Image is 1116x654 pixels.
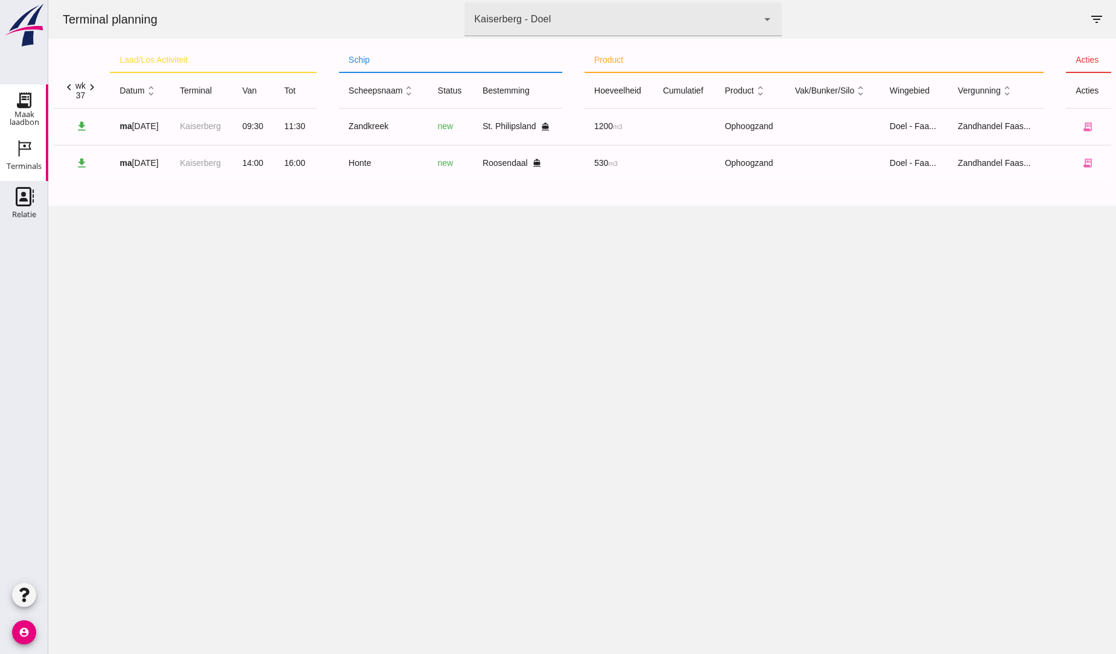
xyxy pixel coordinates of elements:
[300,157,370,170] div: Honte
[194,121,215,131] span: 09:30
[291,48,514,72] th: schip
[71,158,83,168] strong: ma
[536,109,605,145] td: 1200
[747,86,819,95] span: vak/bunker/silo
[910,86,965,95] span: vergunning
[71,120,112,133] div: [DATE]
[300,86,367,95] span: scheepsnaam
[14,81,27,94] i: chevron_left
[185,72,227,109] th: van
[12,620,36,644] i: account_circle
[484,159,493,167] i: directions_boat
[2,3,46,48] img: logo-small.a267ee39.svg
[667,145,737,181] td: Ophoogzand
[122,109,184,145] td: Kaiserberg
[536,48,995,72] th: product
[97,84,109,97] i: unfold_more
[676,86,718,95] span: product
[37,81,50,94] i: chevron_right
[667,109,737,145] td: Ophoogzand
[62,48,268,72] th: laad/los activiteit
[425,72,514,109] th: bestemming
[354,84,367,97] i: unfold_more
[27,157,40,170] i: download
[832,145,900,181] td: Doel - Faa...
[1041,12,1056,27] i: filter_list
[122,145,184,181] td: Kaiserberg
[426,12,503,27] div: Kaiserberg - Doel
[493,122,501,131] i: directions_boat
[122,72,184,109] th: terminal
[226,72,268,109] th: tot
[27,90,37,100] div: 37
[832,109,900,145] td: Doel - Faa...
[434,120,504,133] div: St. Philipsland
[900,109,995,145] td: Zandhandel Faas...
[605,72,667,109] th: cumulatief
[300,120,370,133] div: Zandkreek
[1034,121,1045,132] i: receipt_long
[953,84,965,97] i: unfold_more
[27,81,37,90] div: wk
[565,123,574,130] small: m3
[236,158,257,168] span: 16:00
[71,86,109,95] span: datum
[12,211,36,218] div: Relatie
[380,109,425,145] td: new
[900,145,995,181] td: Zandhandel Faas...
[1034,157,1045,168] i: receipt_long
[712,12,726,27] i: arrow_drop_down
[1018,48,1063,72] th: acties
[706,84,718,97] i: unfold_more
[71,121,83,131] strong: ma
[806,84,819,97] i: unfold_more
[1018,72,1063,109] th: acties
[7,162,42,170] div: Terminals
[380,145,425,181] td: new
[5,11,119,28] div: Terminal planning
[380,72,425,109] th: status
[536,72,605,109] th: hoeveelheid
[236,121,257,131] span: 11:30
[832,72,900,109] th: wingebied
[536,145,605,181] td: 530
[194,158,215,168] span: 14:00
[560,160,569,167] small: m3
[27,120,40,133] i: download
[71,157,112,170] div: [DATE]
[434,157,504,170] div: Roosendaal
